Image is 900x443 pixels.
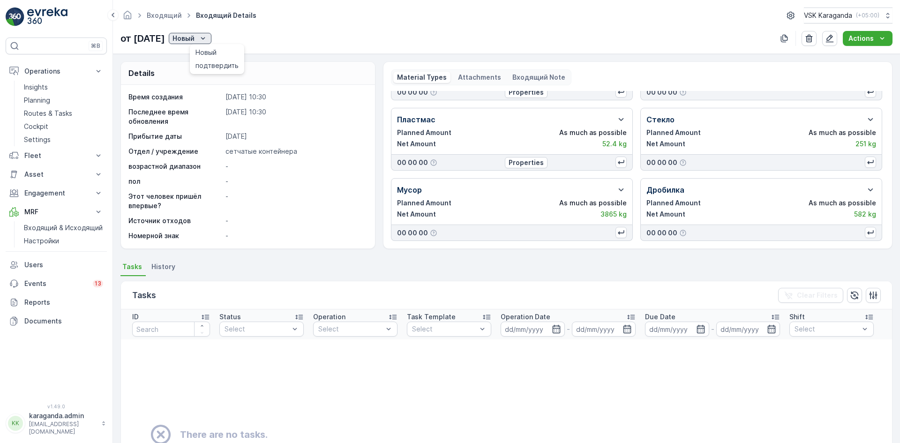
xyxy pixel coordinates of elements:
button: Engagement [6,184,107,203]
p: Events [24,279,87,288]
a: Documents [6,312,107,330]
p: Номерной знак [128,231,222,240]
p: Настройки [24,236,59,246]
p: [EMAIL_ADDRESS][DOMAIN_NAME] [29,420,97,435]
p: - [225,231,365,240]
p: Net Amount [646,210,685,219]
p: Время создания [128,92,222,102]
ul: Новый [190,44,244,74]
p: Details [128,68,155,79]
p: Due Date [645,312,675,322]
p: Cockpit [24,122,48,131]
div: KK [8,416,23,431]
button: KKkaraganda.admin[EMAIL_ADDRESS][DOMAIN_NAME] [6,411,107,435]
p: Planned Amount [397,128,451,137]
p: Actions [848,34,874,43]
input: dd/mm/yyyy [716,322,780,337]
p: ⌘B [91,42,100,50]
p: - [711,323,714,335]
p: Прибытие даты [128,132,222,141]
p: Documents [24,316,103,326]
p: [DATE] [225,132,365,141]
div: Help Tooltip Icon [679,159,687,166]
p: 00 00 00 [397,228,428,238]
p: сетчатыe контейнера [225,147,365,156]
div: Help Tooltip Icon [679,89,687,96]
p: 3865 kg [600,210,627,219]
p: Отдел / учреждение [128,147,222,156]
input: dd/mm/yyyy [645,322,709,337]
p: 00 00 00 [397,158,428,167]
p: от [DATE] [120,31,165,45]
p: - [225,162,365,171]
p: - [225,216,365,225]
p: Users [24,260,103,270]
p: [DATE] 10:30 [225,92,365,102]
p: Fleet [24,151,88,160]
p: MRF [24,207,88,217]
p: Мусор [397,184,422,195]
p: As much as possible [809,128,876,137]
p: Reports [24,298,103,307]
a: Reports [6,293,107,312]
span: History [151,262,175,271]
p: [DATE] 10:30 [225,107,365,126]
a: Входящий & Исходящий [20,221,107,234]
p: Operations [24,67,88,76]
p: - [567,323,570,335]
div: Help Tooltip Icon [430,159,437,166]
button: Asset [6,165,107,184]
p: возрастной диапазон [128,162,222,171]
span: v 1.49.0 [6,404,107,409]
input: dd/mm/yyyy [572,322,636,337]
a: Routes & Tasks [20,107,107,120]
p: Operation Date [501,312,550,322]
a: Входящий [147,11,182,19]
a: Events13 [6,274,107,293]
p: Источник отходов [128,216,222,225]
p: - [225,192,365,210]
p: Operation [313,312,345,322]
p: Последнее время обновления [128,107,222,126]
p: Planning [24,96,50,105]
p: Select [412,324,477,334]
span: подтвердить [195,61,239,70]
a: Cockpit [20,120,107,133]
p: Properties [509,88,544,97]
p: Task Template [407,312,456,322]
p: Status [219,312,241,322]
img: logo_light-DOdMpM7g.png [27,8,67,26]
a: Users [6,255,107,274]
p: Net Amount [646,139,685,149]
p: Properties [509,158,544,167]
div: Help Tooltip Icon [679,229,687,237]
p: Tasks [132,289,156,302]
h2: There are no tasks. [180,428,268,442]
p: As much as possible [559,198,627,208]
p: As much as possible [559,128,627,137]
p: Net Amount [397,210,436,219]
span: Новый [195,48,217,57]
p: 13 [95,280,101,287]
span: Входящий Details [194,11,258,20]
input: Search [132,322,210,337]
p: Дробилка [646,184,684,195]
div: Help Tooltip Icon [430,89,437,96]
p: Material Types [397,73,447,82]
img: logo [6,8,24,26]
span: Tasks [122,262,142,271]
p: 52.4 kg [602,139,627,149]
p: karaganda.admin [29,411,97,420]
p: Planned Amount [397,198,451,208]
p: Asset [24,170,88,179]
p: 582 kg [854,210,876,219]
p: Routes & Tasks [24,109,72,118]
a: Settings [20,133,107,146]
p: Стекло [646,114,675,125]
p: 251 kg [855,139,876,149]
p: Clear Filters [797,291,838,300]
p: 00 00 00 [397,88,428,97]
p: ID [132,312,139,322]
button: Новый [169,33,211,44]
p: Planned Amount [646,198,701,208]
